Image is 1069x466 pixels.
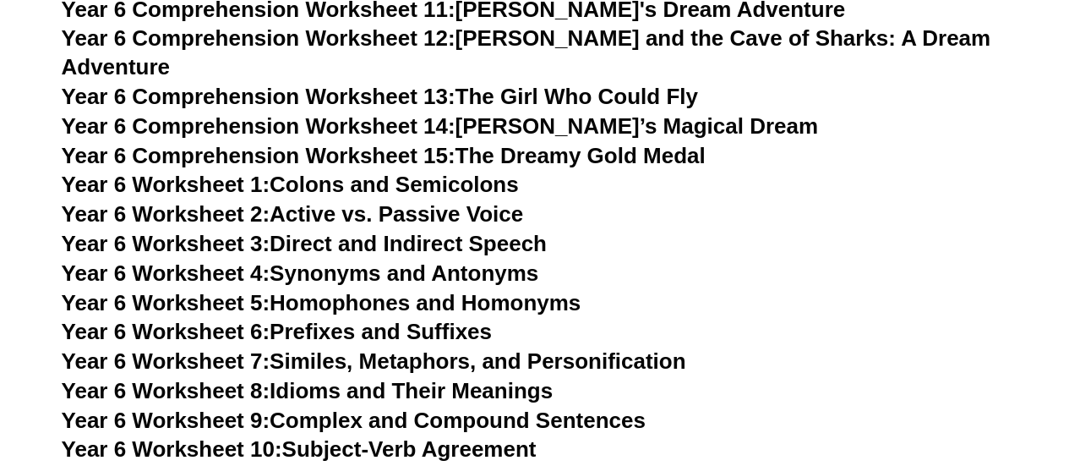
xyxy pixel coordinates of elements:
a: Year 6 Worksheet 7:Similes, Metaphors, and Personification [62,348,686,374]
span: Year 6 Worksheet 9: [62,408,270,433]
span: Year 6 Comprehension Worksheet 13: [62,84,455,109]
span: Year 6 Worksheet 2: [62,201,270,227]
span: Year 6 Worksheet 1: [62,172,270,197]
iframe: Chat Widget [788,275,1069,466]
a: Year 6 Worksheet 8:Idioms and Their Meanings [62,378,553,403]
span: Year 6 Worksheet 10: [62,436,282,462]
span: Year 6 Worksheet 3: [62,231,270,256]
a: Year 6 Comprehension Worksheet 12:[PERSON_NAME] and the Cave of Sharks: A Dream Adventure [62,25,990,79]
a: Year 6 Worksheet 2:Active vs. Passive Voice [62,201,523,227]
a: Year 6 Worksheet 3:Direct and Indirect Speech [62,231,547,256]
a: Year 6 Worksheet 5:Homophones and Homonyms [62,290,581,315]
span: Year 6 Worksheet 8: [62,378,270,403]
span: Year 6 Worksheet 7: [62,348,270,374]
a: Year 6 Worksheet 4:Synonyms and Antonyms [62,260,539,286]
a: Year 6 Worksheet 1:Colons and Semicolons [62,172,519,197]
span: Year 6 Comprehension Worksheet 12: [62,25,455,51]
span: Year 6 Worksheet 6: [62,319,270,344]
a: Year 6 Worksheet 9:Complex and Compound Sentences [62,408,646,433]
span: Year 6 Comprehension Worksheet 14: [62,113,455,139]
span: Year 6 Comprehension Worksheet 15: [62,143,455,168]
a: Year 6 Comprehension Worksheet 13:The Girl Who Could Fly [62,84,698,109]
a: Year 6 Comprehension Worksheet 14:[PERSON_NAME]’s Magical Dream [62,113,818,139]
a: Year 6 Comprehension Worksheet 15:The Dreamy Gold Medal [62,143,706,168]
span: Year 6 Worksheet 4: [62,260,270,286]
a: Year 6 Worksheet 6:Prefixes and Suffixes [62,319,492,344]
span: Year 6 Worksheet 5: [62,290,270,315]
a: Year 6 Worksheet 10:Subject-Verb Agreement [62,436,537,462]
